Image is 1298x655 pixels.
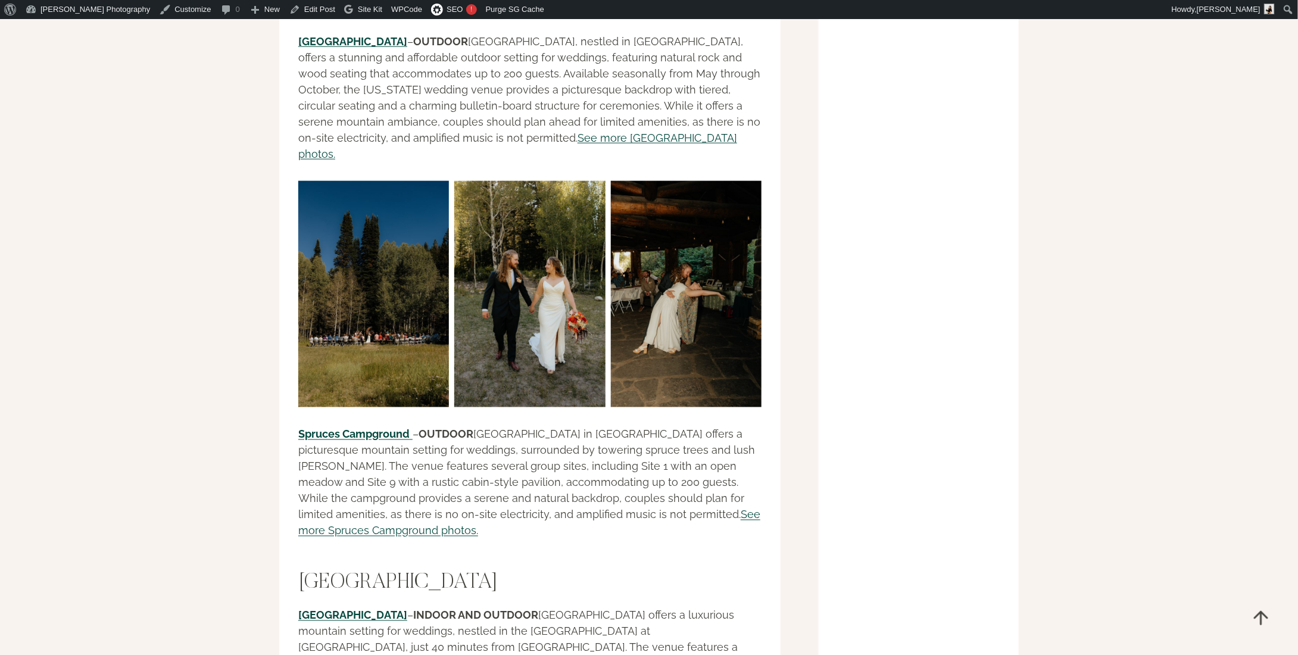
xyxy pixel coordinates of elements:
[611,181,762,407] img: groom dipping bride inside a lodge
[447,5,463,14] span: SEO
[413,609,538,622] strong: INDOOR AND OUTDOOR
[466,4,477,15] div: !
[298,571,762,597] h2: [GEOGRAPHIC_DATA]
[298,33,762,162] p: – [GEOGRAPHIC_DATA], nestled in [GEOGRAPHIC_DATA], offers a stunning and affordable outdoor setti...
[298,181,449,407] img: Spruces Campground Utah Wedding Venue
[298,509,760,537] a: See more Spruces Campground photos.
[298,428,410,441] strong: Spruces Campground
[298,132,737,160] a: See more [GEOGRAPHIC_DATA] photos.
[1241,598,1280,637] a: Scroll to top
[298,426,762,539] p: – [GEOGRAPHIC_DATA] in [GEOGRAPHIC_DATA] offers a picturesque mountain setting for weddings, surr...
[413,35,468,48] strong: OUTDOOR
[454,181,605,407] img: bride and groom holding hands and walking
[298,35,407,48] a: [GEOGRAPHIC_DATA]
[358,5,382,14] span: Site Kit
[419,428,473,441] strong: OUTDOOR
[1197,5,1260,14] span: [PERSON_NAME]
[298,609,407,622] a: [GEOGRAPHIC_DATA]
[298,428,413,441] a: Spruces Campground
